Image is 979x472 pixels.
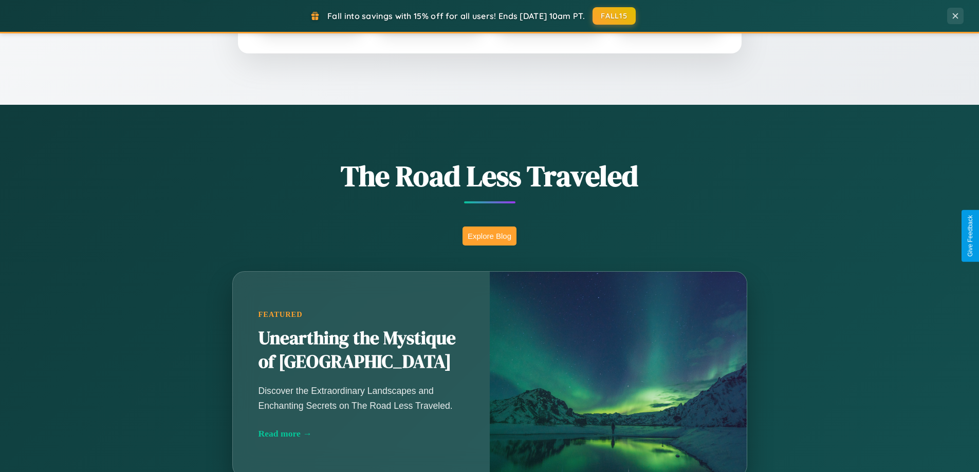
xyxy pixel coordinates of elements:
button: FALL15 [593,7,636,25]
div: Give Feedback [967,215,974,257]
h1: The Road Less Traveled [181,156,798,196]
h2: Unearthing the Mystique of [GEOGRAPHIC_DATA] [258,327,464,374]
div: Read more → [258,428,464,439]
span: Fall into savings with 15% off for all users! Ends [DATE] 10am PT. [327,11,585,21]
p: Discover the Extraordinary Landscapes and Enchanting Secrets on The Road Less Traveled. [258,384,464,412]
div: Featured [258,310,464,319]
button: Explore Blog [463,226,516,246]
